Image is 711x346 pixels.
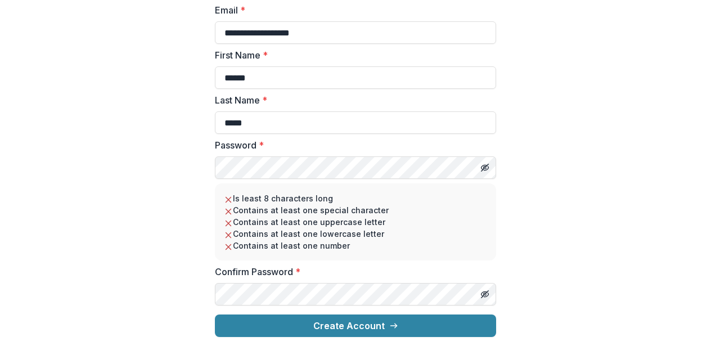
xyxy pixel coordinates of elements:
[215,314,496,337] button: Create Account
[224,240,487,251] li: Contains at least one number
[224,228,487,240] li: Contains at least one lowercase letter
[215,3,489,17] label: Email
[224,204,487,216] li: Contains at least one special character
[215,93,489,107] label: Last Name
[215,48,489,62] label: First Name
[215,138,489,152] label: Password
[476,285,494,303] button: Toggle password visibility
[476,159,494,177] button: Toggle password visibility
[224,192,487,204] li: Is least 8 characters long
[224,216,487,228] li: Contains at least one uppercase letter
[215,265,489,278] label: Confirm Password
